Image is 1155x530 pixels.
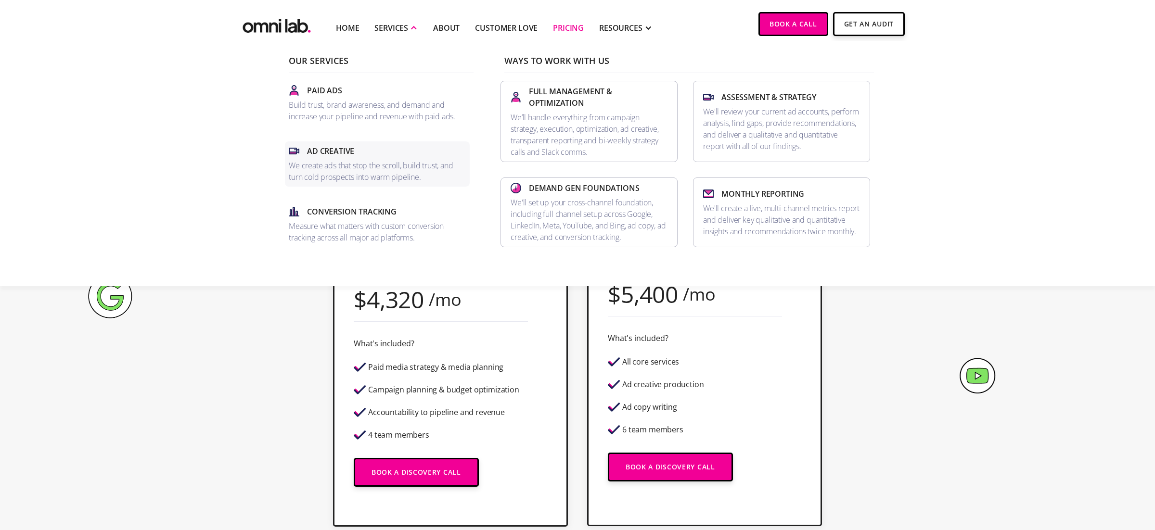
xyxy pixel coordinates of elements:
p: Paid Ads [307,85,342,96]
div: All core services [622,358,679,366]
div: 4,320 [367,293,424,306]
a: Get An Audit [833,12,905,36]
a: About [433,22,460,34]
a: Assessment & StrategyWe'll review your current ad accounts, perform analysis, find gaps, provide ... [693,81,870,162]
div: Campaign planning & budget optimization [368,386,519,394]
p: Measure what matters with custom conversion tracking across all major ad platforms. [289,220,466,243]
a: Book a Discovery Call [608,453,733,481]
div: RESOURCES [599,22,642,34]
div: 5,400 [621,288,678,301]
p: We'll set up your cross-channel foundation, including full channel setup across Google, LinkedIn,... [511,197,667,243]
a: Home [336,22,359,34]
div: Ad creative production [622,380,704,389]
div: 4 team members [368,431,429,439]
a: home [241,12,313,36]
div: $ [354,293,367,306]
a: Ad CreativeWe create ads that stop the scroll, build trust, and turn cold prospects into warm pip... [285,141,470,187]
div: $ [608,288,621,301]
p: We’ll handle everything from campaign strategy, execution, optimization, ad creative, transparent... [511,112,667,158]
img: Omni Lab: B2B SaaS Demand Generation Agency [241,12,313,36]
a: Book a Discovery Call [354,458,479,487]
a: Conversion TrackingMeasure what matters with custom conversion tracking across all major ad platf... [285,202,470,247]
div: Accountability to pipeline and revenue [368,408,505,416]
a: Paid AdsBuild trust, brand awareness, and demand and increase your pipeline and revenue with paid... [285,81,470,126]
div: Ad copy writing [622,403,677,411]
p: Demand Gen Foundations [529,182,639,194]
p: Assessment & Strategy [721,91,816,103]
a: Book a Call [758,12,828,36]
p: Build trust, brand awareness, and demand and increase your pipeline and revenue with paid ads. [289,99,466,122]
div: 6 team members [622,426,683,434]
p: Our Services [289,56,474,73]
p: Conversion Tracking [307,206,397,217]
p: Monthly Reporting [721,188,804,200]
p: We'll create a live, multi-channel metrics report and deliver key qualitative and quantitative in... [703,202,860,237]
a: Pricing [553,22,584,34]
a: Demand Gen FoundationsWe'll set up your cross-channel foundation, including full channel setup ac... [500,177,678,247]
div: SERVICES [374,22,408,34]
p: We'll review your current ad accounts, perform analysis, find gaps, provide recommendations, and ... [703,106,860,152]
a: Monthly ReportingWe'll create a live, multi-channel metrics report and deliver key qualitative an... [693,177,870,247]
div: /mo [683,288,716,301]
p: Full Management & Optimization [529,86,667,109]
div: Paid media strategy & media planning [368,363,503,371]
p: Ways To Work With Us [504,56,874,73]
a: Full Management & OptimizationWe’ll handle everything from campaign strategy, execution, optimiza... [500,81,678,162]
div: What's included? [608,332,668,345]
a: Customer Love [475,22,538,34]
p: Ad Creative [307,145,354,157]
p: We create ads that stop the scroll, build trust, and turn cold prospects into warm pipeline. [289,160,466,183]
div: What's included? [354,337,414,350]
iframe: Chat Widget [983,419,1155,530]
div: /mo [429,293,462,306]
